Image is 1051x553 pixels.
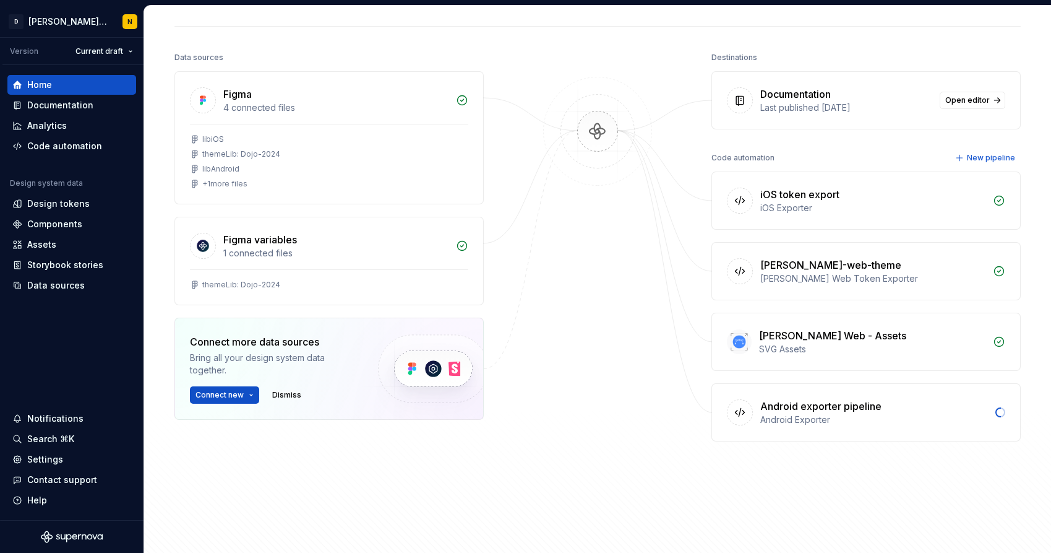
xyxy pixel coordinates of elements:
button: Dismiss [267,386,307,404]
div: [PERSON_NAME]-web-theme [760,258,901,272]
div: Components [27,218,82,230]
div: iOS Exporter [760,202,985,214]
div: Settings [27,453,63,466]
div: Version [10,46,38,56]
button: New pipeline [951,149,1021,167]
a: Open editor [940,92,1005,109]
div: Code automation [27,140,102,152]
div: 4 connected files [223,102,448,114]
a: Home [7,75,136,95]
svg: Supernova Logo [41,531,103,543]
a: Assets [7,235,136,255]
button: Connect new [190,386,259,404]
div: SVG Assets [759,343,985,355]
a: Settings [7,450,136,469]
a: Figma variables1 connected filesthemeLib: Dojo-2024 [174,217,484,305]
div: Assets [27,238,56,251]
div: Figma variables [223,232,297,247]
div: [PERSON_NAME] Web - Assets [759,328,906,343]
div: Data sources [174,49,223,66]
div: Last published [DATE] [760,102,932,114]
button: Search ⌘K [7,429,136,449]
div: + 1 more files [202,179,247,189]
div: Data sources [27,279,85,292]
span: Connect new [195,390,244,400]
a: Components [7,214,136,234]
button: Help [7,490,136,510]
span: Current draft [75,46,123,56]
span: New pipeline [967,153,1015,163]
div: Code automation [711,149,774,167]
div: Analytics [27,120,67,132]
div: D [9,14,24,29]
a: Figma4 connected fileslibiOSthemeLib: Dojo-2024libAndroid+1more files [174,71,484,204]
button: Contact support [7,470,136,490]
a: Analytics [7,116,136,136]
div: Home [27,79,52,91]
button: Current draft [70,43,139,60]
div: [PERSON_NAME]-design-system [28,15,108,28]
div: Connect more data sources [190,334,357,349]
div: Android exporter pipeline [760,399,882,414]
div: Design tokens [27,198,90,210]
div: Design system data [10,178,83,188]
div: Storybook stories [27,259,103,271]
a: Storybook stories [7,255,136,275]
a: Code automation [7,136,136,156]
div: [PERSON_NAME] Web Token Exporter [760,272,985,285]
div: N [127,17,132,27]
div: Search ⌘K [27,433,74,445]
div: Contact support [27,474,97,486]
div: Destinations [711,49,757,66]
span: Open editor [945,95,990,105]
div: iOS token export [760,187,839,202]
div: Bring all your design system data together. [190,352,357,377]
span: Dismiss [272,390,301,400]
div: libAndroid [202,164,239,174]
button: D[PERSON_NAME]-design-systemN [2,8,141,35]
a: Documentation [7,95,136,115]
div: Documentation [760,87,831,102]
button: Notifications [7,409,136,429]
div: Figma [223,87,252,102]
div: 1 connected files [223,247,448,259]
div: themeLib: Dojo-2024 [202,280,280,290]
div: Android Exporter [760,414,988,426]
a: Data sources [7,276,136,295]
div: themeLib: Dojo-2024 [202,149,280,159]
div: libiOS [202,134,224,144]
div: Documentation [27,99,93,111]
div: Help [27,494,47,507]
div: Notifications [27,412,84,425]
a: Design tokens [7,194,136,214]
